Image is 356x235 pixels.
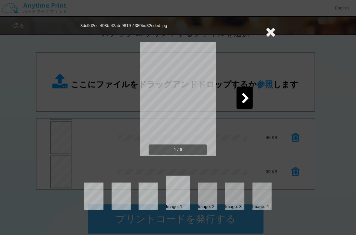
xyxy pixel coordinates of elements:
div: 3dc9d2cc-408b-42ab-9819-4380bd32cded.jpg [80,23,167,29]
span: 1 / 6 [149,145,207,155]
div: Image: 3 [225,204,242,210]
div: Image: 1 [166,204,183,210]
div: Image: 4 [253,204,269,210]
div: Image: 2 [198,204,215,210]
